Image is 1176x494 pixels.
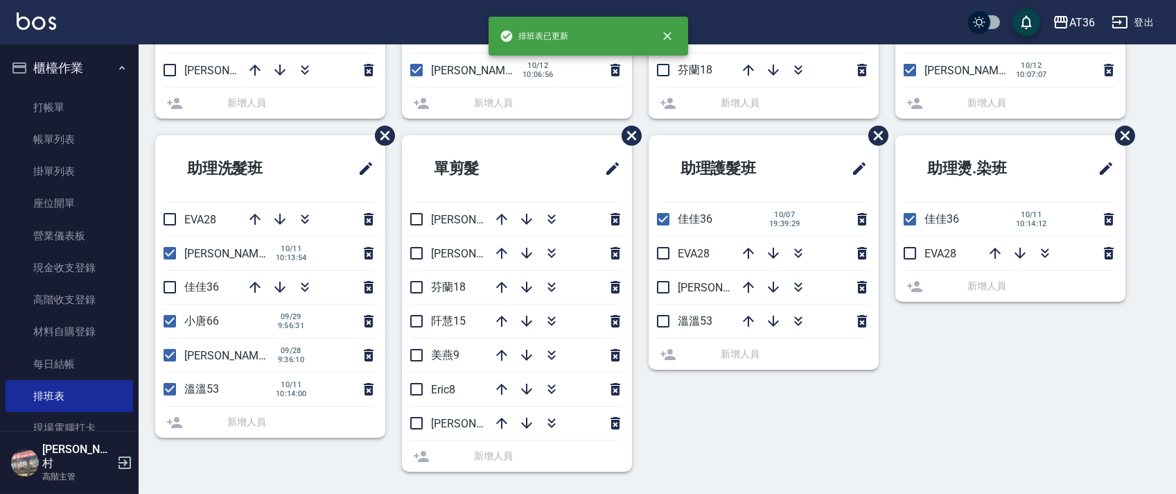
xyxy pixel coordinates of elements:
[1089,152,1114,185] span: 修改班表的標題
[523,61,554,70] span: 10/12
[678,314,712,327] span: 溫溫53
[1016,210,1047,219] span: 10/11
[431,314,466,327] span: 阡慧15
[1105,115,1137,156] span: 刪除班表
[924,64,1014,77] span: [PERSON_NAME]6
[431,280,466,293] span: 芬蘭18
[6,155,133,187] a: 掛單列表
[678,63,712,76] span: 芬蘭18
[42,470,113,483] p: 高階主管
[6,316,133,348] a: 材料自購登錄
[184,382,219,395] span: 溫溫53
[6,380,133,412] a: 排班表
[6,187,133,219] a: 座位開單
[431,213,527,226] span: [PERSON_NAME]11
[276,355,306,364] span: 9:36:10
[431,64,520,77] span: [PERSON_NAME]6
[431,348,459,361] span: 美燕9
[6,284,133,316] a: 高階收支登錄
[276,380,307,389] span: 10/11
[843,152,868,185] span: 修改班表的標題
[431,247,527,260] span: [PERSON_NAME]16
[184,314,219,327] span: 小唐66
[184,247,280,260] span: [PERSON_NAME]55
[1012,8,1040,36] button: save
[652,21,683,51] button: close
[413,144,548,194] h2: 單剪髮
[1047,8,1100,37] button: AT36
[1016,70,1047,79] span: 10:07:07
[184,64,280,77] span: [PERSON_NAME]16
[678,247,710,260] span: EVA28
[500,29,569,43] span: 排班表已更新
[523,70,554,79] span: 10:06:56
[365,115,397,156] span: 刪除班表
[276,346,306,355] span: 09/28
[17,12,56,30] img: Logo
[1106,10,1159,35] button: 登出
[6,252,133,284] a: 現金收支登錄
[6,220,133,252] a: 營業儀表板
[276,253,307,262] span: 10:13:54
[184,280,219,293] span: 佳佳36
[6,412,133,444] a: 現場電腦打卡
[858,115,890,156] span: 刪除班表
[349,152,374,185] span: 修改班表的標題
[11,449,39,477] img: Person
[184,349,280,362] span: [PERSON_NAME]58
[6,92,133,123] a: 打帳單
[184,213,216,226] span: EVA28
[276,312,306,321] span: 09/29
[769,210,800,219] span: 10/07
[1069,14,1095,31] div: AT36
[6,50,133,86] button: 櫃檯作業
[431,417,520,430] span: [PERSON_NAME]6
[611,115,644,156] span: 刪除班表
[276,244,307,253] span: 10/11
[1016,61,1047,70] span: 10/12
[6,348,133,380] a: 每日結帳
[660,144,809,194] h2: 助理護髮班
[769,219,800,228] span: 19:39:29
[276,321,306,330] span: 9:56:31
[42,443,113,470] h5: [PERSON_NAME]村
[1016,219,1047,228] span: 10:14:12
[924,212,959,225] span: 佳佳36
[6,123,133,155] a: 帳單列表
[678,212,712,225] span: 佳佳36
[596,152,621,185] span: 修改班表的標題
[906,144,1058,194] h2: 助理燙.染班
[924,247,956,260] span: EVA28
[166,144,316,194] h2: 助理洗髮班
[431,383,455,396] span: Eric8
[678,281,773,294] span: [PERSON_NAME]58
[276,389,307,398] span: 10:14:00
